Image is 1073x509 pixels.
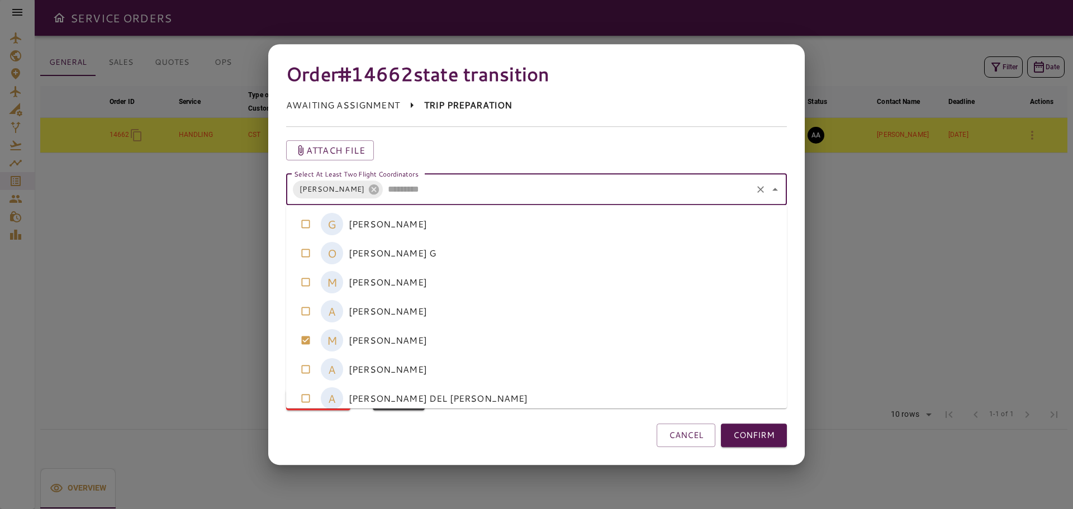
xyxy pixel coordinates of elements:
div: M [321,329,343,351]
li: [PERSON_NAME] [286,326,787,355]
div: G [321,213,343,235]
li: [PERSON_NAME] [286,210,787,239]
div: A [321,300,343,322]
li: [PERSON_NAME] [286,355,787,384]
p: Attach file [306,144,365,157]
li: [PERSON_NAME] G [286,239,787,268]
button: CONFIRM [721,424,787,447]
div: O [321,242,343,264]
button: Attach file [286,140,374,160]
button: CANCEL [657,424,715,447]
div: A [321,387,343,410]
div: A [321,358,343,380]
button: Close [767,182,783,197]
li: [PERSON_NAME] DEL [PERSON_NAME] [286,384,787,413]
li: [PERSON_NAME] [286,268,787,297]
h4: Order #14662 state transition [286,62,787,85]
p: AWAITING ASSIGNMENT [286,99,400,112]
button: Clear [753,182,768,197]
p: TRIP PREPARATION [424,99,512,112]
span: [PERSON_NAME] [293,183,371,196]
div: [PERSON_NAME] [293,180,383,198]
label: Select At Least Two Flight Coordinators [294,169,419,178]
div: M [321,271,343,293]
li: [PERSON_NAME] [286,297,787,326]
